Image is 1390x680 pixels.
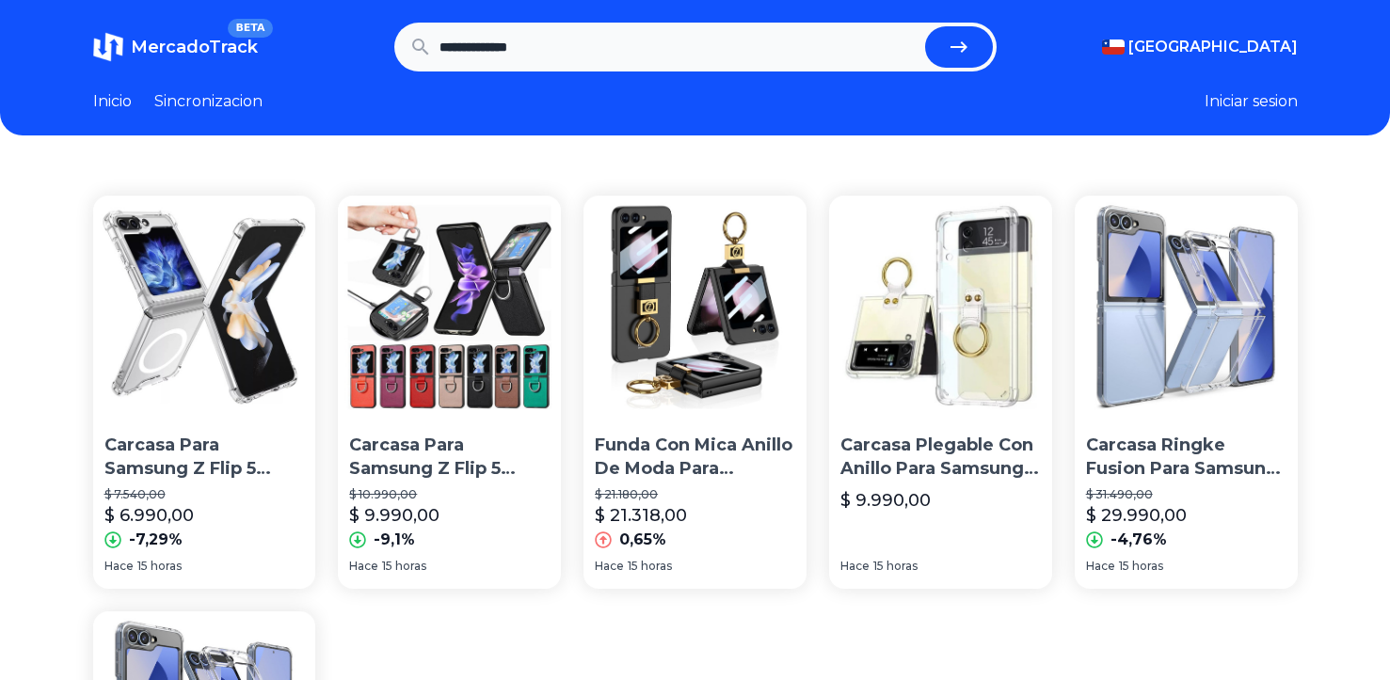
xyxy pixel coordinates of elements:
p: Carcasa Ringke Fusion Para Samsung Z Flip 6 - Clear [1086,434,1286,481]
p: $ 10.990,00 [349,487,550,502]
p: -7,29% [129,529,183,551]
p: Carcasa Para Samsung Z Flip 5 Cuero Premium Con Anillo [349,434,550,481]
img: Carcasa Para Samsung Z Flip 5 Cuero Premium Con Anillo [338,196,561,419]
span: 15 horas [382,559,426,574]
p: $ 9.990,00 [349,502,439,529]
img: Carcasa Para Samsung Z Flip 5 Magnetica Magsafe Anti Golpes [93,196,316,419]
span: Hace [840,559,870,574]
img: Chile [1102,40,1125,55]
p: $ 31.490,00 [1086,487,1286,502]
p: $ 21.318,00 [595,502,687,529]
p: -9,1% [374,529,415,551]
img: Carcasa Ringke Fusion Para Samsung Z Flip 6 - Clear [1075,196,1298,419]
span: MercadoTrack [131,37,258,57]
span: [GEOGRAPHIC_DATA] [1128,36,1298,58]
p: $ 29.990,00 [1086,502,1187,529]
span: BETA [228,19,272,38]
p: 0,65% [619,529,666,551]
a: Sincronizacion [154,90,263,113]
a: Funda Con Mica Anillo De Moda Para Samsung Galaxy Z Flip 5Funda Con Mica Anillo De Moda Para Sams... [583,196,807,589]
img: MercadoTrack [93,32,123,62]
a: MercadoTrackBETA [93,32,258,62]
span: 15 horas [873,559,918,574]
span: Hace [104,559,134,574]
span: 15 horas [137,559,182,574]
img: Carcasa Plegable Con Anillo Para Samsung Galaxy Z Flip 4 [829,196,1052,419]
a: Carcasa Ringke Fusion Para Samsung Z Flip 6 - ClearCarcasa Ringke Fusion Para Samsung Z Flip 6 - ... [1075,196,1298,589]
img: Funda Con Mica Anillo De Moda Para Samsung Galaxy Z Flip 5 [583,196,807,419]
p: $ 9.990,00 [840,487,931,514]
a: Carcasa Para Samsung Z Flip 5 Magnetica Magsafe Anti GolpesCarcasa Para Samsung Z Flip 5 Magnetic... [93,196,316,589]
p: $ 21.180,00 [595,487,795,502]
p: Carcasa Plegable Con Anillo Para Samsung Galaxy Z Flip 4 [840,434,1041,481]
p: $ 7.540,00 [104,487,305,502]
span: 15 horas [628,559,672,574]
p: Funda Con Mica Anillo De Moda Para Samsung Galaxy Z Flip 5 [595,434,795,481]
span: Hace [349,559,378,574]
a: Carcasa Plegable Con Anillo Para Samsung Galaxy Z Flip 4Carcasa Plegable Con Anillo Para Samsung ... [829,196,1052,589]
span: Hace [595,559,624,574]
p: -4,76% [1110,529,1167,551]
a: Inicio [93,90,132,113]
p: Carcasa Para Samsung Z Flip 5 Magnetica Magsafe Anti Golpes [104,434,305,481]
button: Iniciar sesion [1205,90,1298,113]
a: Carcasa Para Samsung Z Flip 5 Cuero Premium Con AnilloCarcasa Para Samsung Z Flip 5 Cuero Premium... [338,196,561,589]
p: $ 6.990,00 [104,502,194,529]
button: [GEOGRAPHIC_DATA] [1102,36,1298,58]
span: Hace [1086,559,1115,574]
span: 15 horas [1119,559,1163,574]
